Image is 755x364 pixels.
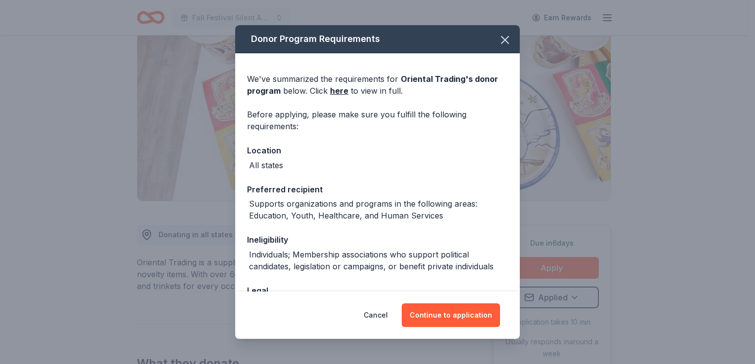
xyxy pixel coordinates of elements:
a: here [330,85,348,97]
div: Ineligibility [247,233,508,246]
div: Supports organizations and programs in the following areas: Education, Youth, Healthcare, and Hum... [249,198,508,221]
div: Donor Program Requirements [235,25,520,53]
div: Legal [247,284,508,297]
div: Before applying, please make sure you fulfill the following requirements: [247,109,508,132]
div: We've summarized the requirements for below. Click to view in full. [247,73,508,97]
button: Continue to application [402,303,500,327]
div: All states [249,159,283,171]
div: Location [247,144,508,157]
button: Cancel [364,303,388,327]
div: Preferred recipient [247,183,508,196]
div: Individuals; Membership associations who support political candidates, legislation or campaigns, ... [249,249,508,272]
